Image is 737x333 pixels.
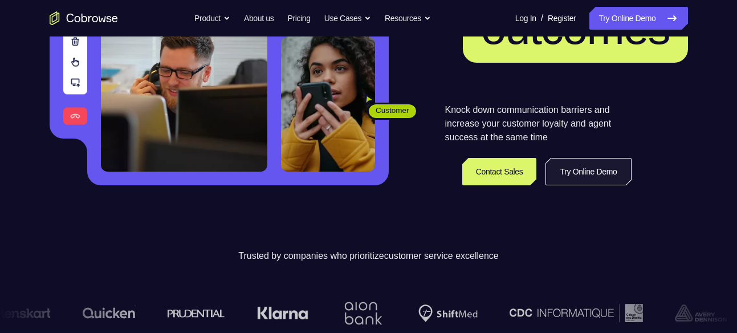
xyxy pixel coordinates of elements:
img: Shiftmed [417,304,476,322]
span: customer service excellence [384,251,499,261]
a: Pricing [287,7,310,30]
a: Log In [515,7,536,30]
a: Contact Sales [462,158,537,185]
a: Register [548,7,576,30]
img: Klarna [255,306,307,320]
a: Try Online Demo [589,7,687,30]
span: / [541,11,543,25]
img: prudential [166,308,223,318]
button: Product [194,7,230,30]
img: CDC Informatique [508,304,641,322]
img: A customer holding their phone [281,36,375,172]
a: About us [244,7,274,30]
button: Resources [385,7,431,30]
a: Try Online Demo [545,158,631,185]
a: Go to the home page [50,11,118,25]
p: Knock down communication barriers and increase your customer loyalty and agent success at the sam... [445,103,632,144]
button: Use Cases [324,7,371,30]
